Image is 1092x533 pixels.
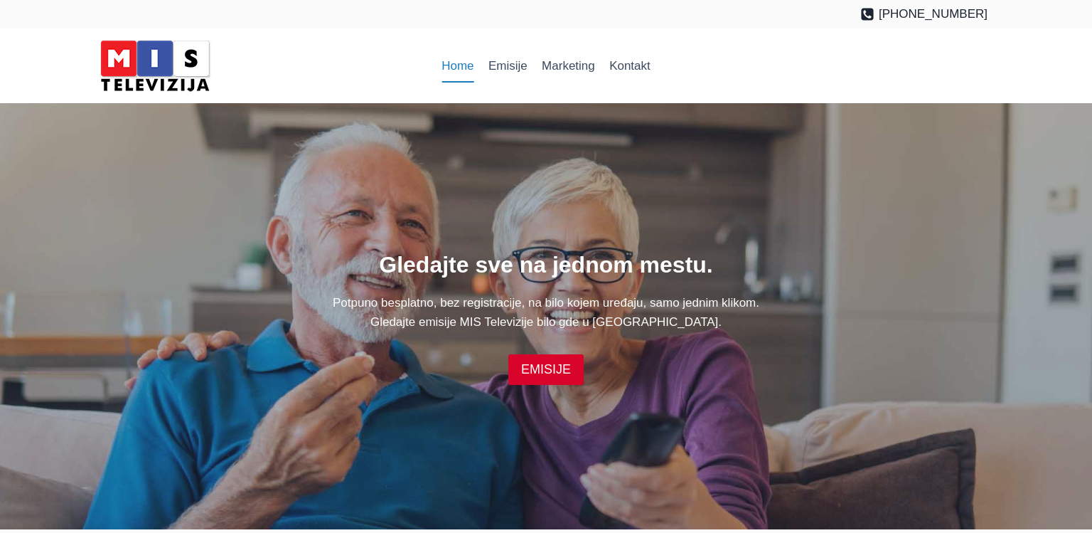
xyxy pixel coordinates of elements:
a: EMISIJE [508,354,584,385]
p: Potpuno besplatno, bez registracije, na bilo kojem uređaju, samo jednim klikom. Gledajte emisije ... [105,293,987,332]
nav: Primary [434,49,658,83]
a: Emisije [481,49,535,83]
a: Kontakt [602,49,658,83]
a: Home [434,49,481,83]
img: MIS Television [95,36,215,96]
span: [PHONE_NUMBER] [879,4,987,23]
h1: Gledajte sve na jednom mestu. [105,248,987,282]
a: Marketing [535,49,602,83]
a: [PHONE_NUMBER] [860,4,987,23]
